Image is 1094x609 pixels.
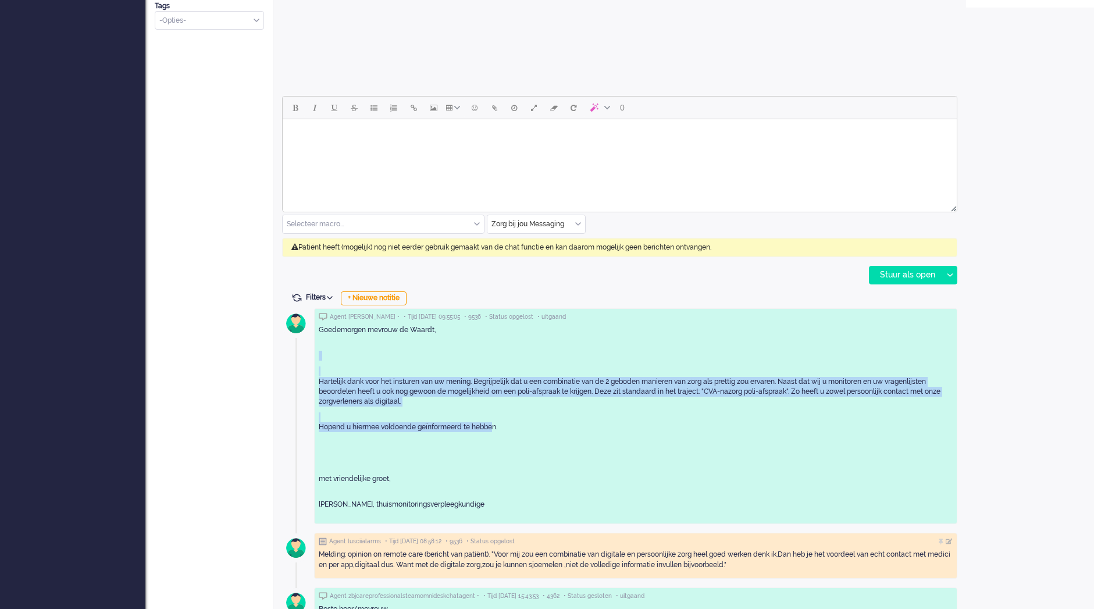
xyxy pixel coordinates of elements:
[465,98,484,117] button: Emoticons
[344,98,364,117] button: Strikethrough
[305,98,325,117] button: Italic
[285,98,305,117] button: Bold
[155,1,264,11] div: Tags
[543,592,560,600] span: • 4362
[319,422,953,432] p: Hopend u hiermee voldoende geïnformeerd te hebben.
[564,592,612,600] span: • Status gesloten
[404,313,460,321] span: • Tijd [DATE] 09:55:05
[385,537,441,546] span: • Tijd [DATE] 08:58:12
[319,500,953,510] p: [PERSON_NAME], thuismonitoringsverpleegkundige
[329,537,381,546] span: Agent lusciialarms
[446,537,462,546] span: • 9536
[281,309,311,338] img: avatar
[537,313,566,321] span: • uitgaand
[443,98,465,117] button: Table
[306,293,337,301] span: Filters
[615,98,630,117] button: 0
[341,291,407,305] div: + Nieuwe notitie
[564,98,583,117] button: Reset content
[319,537,327,546] img: ic_note_grey.svg
[620,103,625,112] span: 0
[466,537,515,546] span: • Status opgelost
[583,98,615,117] button: AI
[616,592,644,600] span: • uitgaand
[364,98,384,117] button: Bullet list
[319,474,953,484] p: met vriendelijke groet,
[330,592,479,600] span: Agent zbjcareprofessionalsteamomnideskchatagent •
[319,313,327,320] img: ic_chat_grey.svg
[504,98,524,117] button: Delay message
[404,98,423,117] button: Insert/edit link
[330,313,400,321] span: Agent [PERSON_NAME] •
[384,98,404,117] button: Numbered list
[524,98,544,117] button: Fullscreen
[423,98,443,117] button: Insert/edit image
[325,98,344,117] button: Underline
[319,550,953,569] div: Melding: opinion on remote care (bericht van patiënt). "Voor mij zou een combinatie van digitale ...
[319,325,953,335] p: Goedemorgen mevrouw de Waardt,
[319,377,953,407] p: Hartelijk dank voor het insturen van uw mening. Begrijpelijk dat u een combinatie van de 2 gebode...
[947,201,957,212] div: Resize
[544,98,564,117] button: Clear formatting
[484,98,504,117] button: Add attachment
[283,119,957,201] iframe: Rich Text Area
[485,313,533,321] span: • Status opgelost
[282,238,957,257] div: Patiënt heeft (mogelijk) nog niet eerder gebruik gemaakt van de chat functie en kan daarom mogeli...
[281,533,311,562] img: avatar
[319,592,327,600] img: ic_chat_grey.svg
[870,266,942,284] div: Stuur als open
[464,313,481,321] span: • 9536
[483,592,539,600] span: • Tijd [DATE] 15:43:53
[155,11,264,30] div: Select Tags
